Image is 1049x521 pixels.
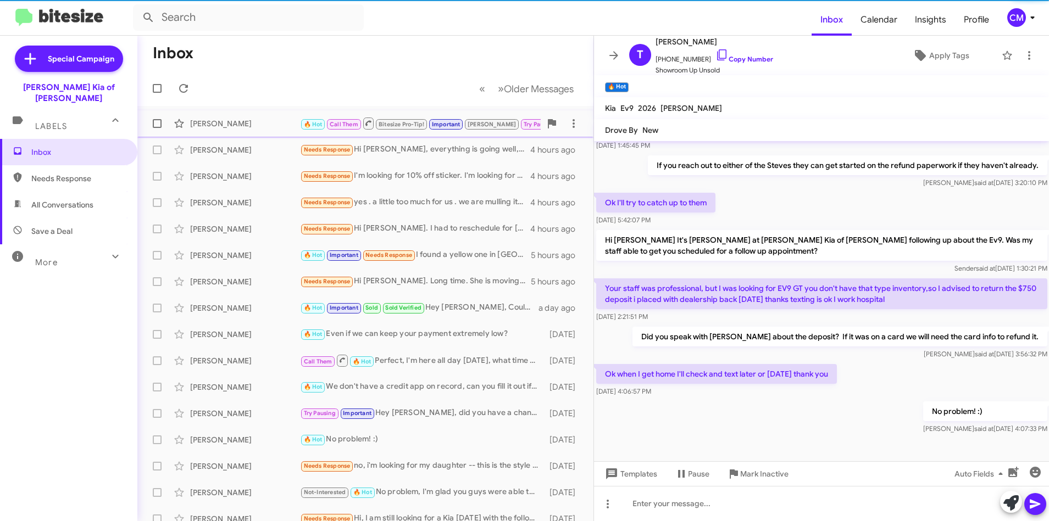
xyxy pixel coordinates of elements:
[473,77,492,100] button: Previous
[304,410,336,417] span: Try Pausing
[923,350,1047,358] span: [PERSON_NAME] [DATE] 3:56:32 PM
[48,53,114,64] span: Special Campaign
[906,4,955,36] a: Insights
[544,461,584,472] div: [DATE]
[596,216,651,224] span: [DATE] 5:42:07 PM
[300,460,544,472] div: no, i'm looking for my daughter -- this is the style she wants. I'll keep looking, thank you
[603,464,657,484] span: Templates
[923,401,1047,421] p: No problem! :)
[304,383,323,390] span: 🔥 Hot
[852,4,906,36] span: Calendar
[718,464,797,484] button: Mark Inactive
[304,278,351,285] span: Needs Response
[300,380,544,393] div: We don't have a credit app on record, can you fill it out if i send you the link?
[544,408,584,419] div: [DATE]
[605,125,638,135] span: Drove By
[365,304,378,311] span: Sold
[190,118,300,129] div: [PERSON_NAME]
[596,230,1047,261] p: Hi [PERSON_NAME] It's [PERSON_NAME] at [PERSON_NAME] Kia of [PERSON_NAME] following up about the ...
[620,103,634,113] span: Ev9
[190,144,300,155] div: [PERSON_NAME]
[35,121,67,131] span: Labels
[594,464,666,484] button: Templates
[300,407,544,419] div: Hey [PERSON_NAME], did you have a chance to check out the link I sent you?
[596,193,715,212] p: Ok I'll try to catch up to them
[1007,8,1026,27] div: CM
[975,264,995,272] span: said at
[190,250,300,261] div: [PERSON_NAME]
[954,464,1007,484] span: Auto Fields
[596,141,650,149] span: [DATE] 1:45:45 PM
[304,462,351,469] span: Needs Response
[491,77,580,100] button: Next
[468,121,517,128] span: [PERSON_NAME]
[530,171,584,182] div: 4 hours ago
[300,249,531,261] div: I found a yellow one in [GEOGRAPHIC_DATA] with 17,000 miles on it for 15 five and I bought it
[885,46,996,65] button: Apply Tags
[530,144,584,155] div: 4 hours ago
[304,489,346,496] span: Not-Interested
[740,464,789,484] span: Mark Inactive
[304,146,351,153] span: Needs Response
[304,225,351,232] span: Needs Response
[544,487,584,498] div: [DATE]
[544,382,584,393] div: [DATE]
[530,223,584,234] div: 4 hours ago
[656,65,773,76] span: Showroom Up Unsold
[304,172,351,180] span: Needs Response
[190,355,300,366] div: [PERSON_NAME]
[300,170,530,182] div: I'm looking for 10% off sticker. I'm looking for $15,000 trade-in value on my 2021 [PERSON_NAME]....
[637,46,643,64] span: T
[955,4,998,36] a: Profile
[385,304,421,311] span: Sold Verified
[596,387,651,395] span: [DATE] 4:06:57 PM
[31,147,125,158] span: Inbox
[353,489,372,496] span: 🔥 Hot
[190,302,300,313] div: [PERSON_NAME]
[330,251,358,259] span: Important
[330,304,358,311] span: Important
[304,436,323,443] span: 🔥 Hot
[31,199,93,210] span: All Conversations
[715,55,773,63] a: Copy Number
[531,250,584,261] div: 5 hours ago
[190,487,300,498] div: [PERSON_NAME]
[642,125,658,135] span: New
[300,433,544,446] div: No problem! :)
[304,121,323,128] span: 🔥 Hot
[432,121,460,128] span: Important
[190,408,300,419] div: [PERSON_NAME]
[638,103,656,113] span: 2026
[31,226,73,237] span: Save a Deal
[812,4,852,36] a: Inbox
[190,329,300,340] div: [PERSON_NAME]
[661,103,722,113] span: [PERSON_NAME]
[954,264,1047,272] span: Sender [DATE] 1:30:21 PM
[300,116,541,130] div: Yes
[632,327,1047,346] p: Did you speak with [PERSON_NAME] about the deposit? If it was on a card we will need the card inf...
[330,121,358,128] span: Call Them
[300,196,530,209] div: yes . a little too much for us . we are mulling it over . can you do better ?
[300,143,530,156] div: Hi [PERSON_NAME], everything is going well, [PERSON_NAME] has been great
[974,178,993,187] span: said at
[153,44,193,62] h1: Inbox
[15,46,123,72] a: Special Campaign
[190,382,300,393] div: [PERSON_NAME]
[190,276,300,287] div: [PERSON_NAME]
[190,434,300,445] div: [PERSON_NAME]
[190,223,300,234] div: [PERSON_NAME]
[300,486,544,498] div: No problem, I'm glad you guys were able to connect, I'll put notes in my system about that. :) Ha...
[647,155,1047,175] p: If you reach out to either of the Steves they can get started on the refund paperwork if they hav...
[304,304,323,311] span: 🔥 Hot
[974,424,993,433] span: said at
[596,364,837,384] p: Ok when I get home I'll check and text later or [DATE] thank you
[300,354,544,367] div: Perfect, I'm here all day [DATE], what time works for you? I'll make sure the appraisal manager i...
[974,350,994,358] span: said at
[596,312,648,321] span: [DATE] 2:21:51 PM
[923,424,1047,433] span: [PERSON_NAME] [DATE] 4:07:33 PM
[596,278,1047,309] p: Your staff was professional, but I was looking for EV9 GT you don't have that type inventory,so I...
[544,434,584,445] div: [DATE]
[530,197,584,208] div: 4 hours ago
